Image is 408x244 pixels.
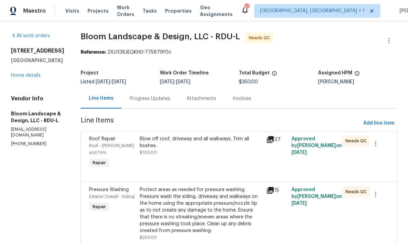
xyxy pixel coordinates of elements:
[266,135,287,144] div: 27
[65,8,79,14] span: Visits
[11,110,64,124] h5: Bloom Landscape & Design, LLC - RDU-L
[81,117,361,130] span: Line Items
[266,186,287,195] div: 15
[233,95,251,102] div: Invoices
[244,4,249,11] div: 47
[81,49,397,56] div: 2XJJ136JEQKHG-775879f0c
[11,141,64,147] p: [PHONE_NUMBER]
[89,137,115,141] span: Roof Repair
[140,135,262,149] div: Blow off roof, driveway and all walkways. Trim all bushes.
[96,80,110,84] span: [DATE]
[345,188,369,195] span: Needs QC
[260,8,365,14] span: [GEOGRAPHIC_DATA], [GEOGRAPHIC_DATA] + 1
[345,138,369,144] span: Needs QC
[291,187,342,206] span: Approved by [PERSON_NAME] on
[96,80,126,84] span: -
[87,8,109,14] span: Projects
[187,95,216,102] div: Attachments
[117,4,134,18] span: Work Orders
[11,127,64,138] p: [EMAIL_ADDRESS][DOMAIN_NAME]
[90,159,109,166] span: Repair
[239,71,270,75] h5: Total Budget
[160,80,190,84] span: -
[249,34,273,41] span: Needs QC
[354,71,360,80] span: The hpm assigned to this work order.
[291,137,342,155] span: Approved by [PERSON_NAME] on
[361,117,397,130] button: Add line item
[165,8,192,14] span: Properties
[160,71,209,75] h5: Work Order Timeline
[89,144,134,155] span: Roof - [PERSON_NAME] and Trim
[318,80,397,84] div: [PERSON_NAME]
[11,95,64,102] h4: Vendor Info
[89,95,113,102] div: Line Items
[90,203,109,210] span: Repair
[176,80,190,84] span: [DATE]
[318,71,352,75] h5: Assigned HPM
[200,4,233,18] span: Geo Assignments
[140,150,157,155] span: $100.00
[11,73,41,78] a: Home details
[130,95,170,102] div: Progress Updates
[140,186,262,234] div: Protect areas as needed for pressure washing. Pressure wash the siding, driveway and walkways on ...
[272,71,277,80] span: The total cost of line items that have been proposed by Opendoor. This sum includes line items th...
[291,201,307,206] span: [DATE]
[89,187,129,192] span: Pressure Washing
[81,32,240,41] span: Bloom Landscape & Design, LLC - RDU-L
[81,71,98,75] h5: Project
[140,235,157,240] span: $250.00
[89,195,135,199] span: Exterior Overall - Siding
[81,80,126,84] span: Listed
[363,119,394,128] span: Add line item
[11,57,64,64] h5: [GEOGRAPHIC_DATA]
[291,150,307,155] span: [DATE]
[11,33,50,38] a: All work orders
[142,9,157,13] span: Tasks
[160,80,174,84] span: [DATE]
[81,50,106,55] b: Reference:
[239,80,258,84] span: $350.00
[23,8,46,14] span: Maestro
[11,47,64,54] h2: [STREET_ADDRESS]
[112,80,126,84] span: [DATE]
